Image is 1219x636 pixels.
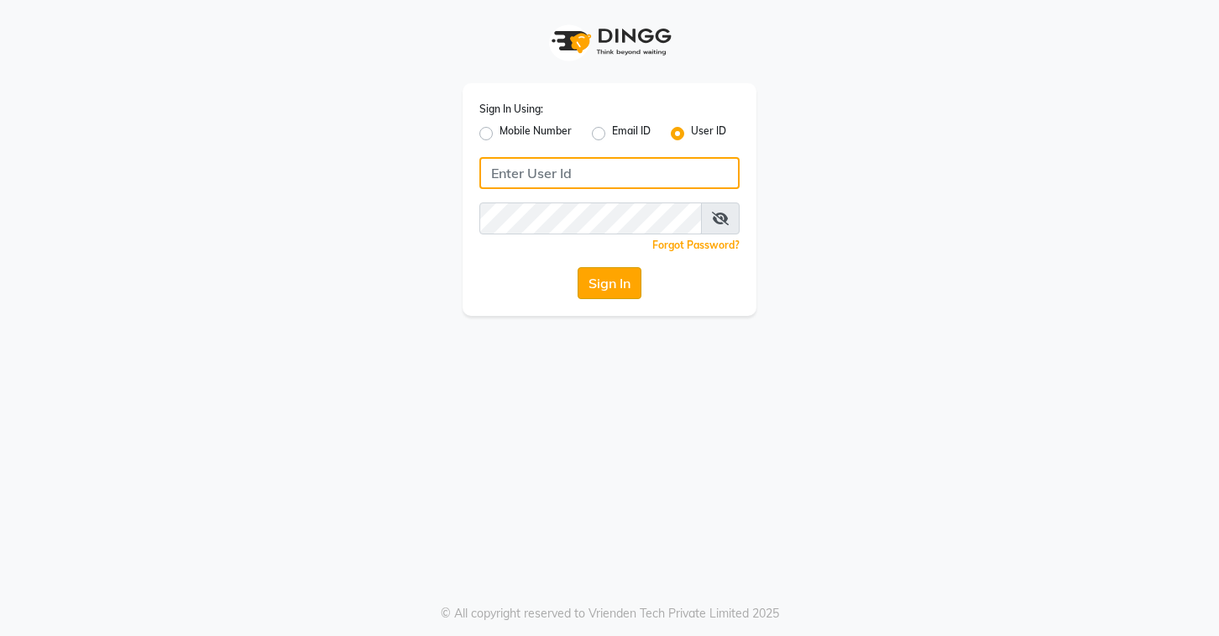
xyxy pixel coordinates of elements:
button: Sign In [578,267,641,299]
label: Mobile Number [500,124,572,144]
label: Email ID [612,124,651,144]
a: Forgot Password? [652,239,740,251]
input: Username [479,202,702,234]
input: Username [479,157,740,189]
label: User ID [691,124,726,144]
label: Sign In Using: [479,102,543,117]
img: logo1.svg [542,17,677,66]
